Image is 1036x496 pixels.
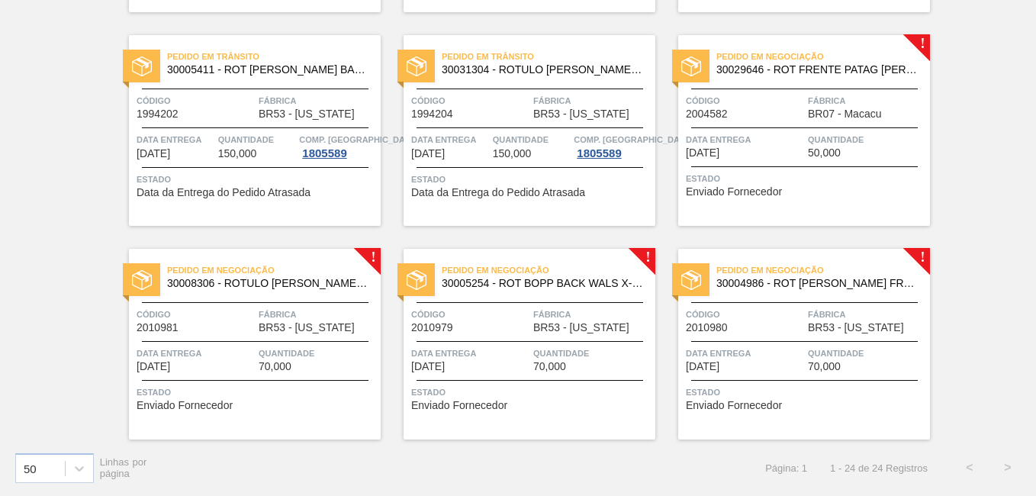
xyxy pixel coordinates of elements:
span: 70,000 [259,361,291,372]
span: 20/08/2025 [137,148,170,159]
img: estado [407,270,426,290]
img: estado [681,270,701,290]
span: Data entrega [137,346,255,361]
span: Comp. Carga [574,132,692,147]
span: Fábrica [808,93,926,108]
img: estado [407,56,426,76]
div: 1805589 [299,147,349,159]
span: 150,000 [493,148,532,159]
span: Fábrica [259,307,377,322]
span: Código [411,307,529,322]
span: BR53 - Colorado [259,108,355,120]
button: > [989,449,1027,487]
a: !estadoPedido em Negociação30004986 - ROT [PERSON_NAME] FRENTE WALS X-WALS 600ML IN65Código201098... [655,249,930,440]
span: 1994202 [137,108,179,120]
span: BR07 - Macacu [808,108,881,120]
img: estado [132,270,152,290]
span: Quantidade [533,346,652,361]
span: Pedido em Negociação [716,49,930,64]
span: Pedido em Trânsito [167,49,381,64]
a: estadoPedido em Trânsito30031304 - ROTULO [PERSON_NAME] PESCOÇO WALS LAGOINHA 600 NIV24Código1994... [381,35,655,226]
span: Quantidade [808,346,926,361]
span: Data entrega [686,346,804,361]
span: Data entrega [137,132,214,147]
span: Fábrica [533,93,652,108]
span: 30005411 - ROT BOPP BACK WALS LAGOINHA 600ML IN65 [167,64,368,76]
span: Página: 1 [765,462,807,474]
span: BR53 - Colorado [533,322,629,333]
span: Pedido em Trânsito [442,49,655,64]
span: Fábrica [808,307,926,322]
span: Código [686,307,804,322]
span: Status [137,385,377,400]
span: Código [137,307,255,322]
span: 03/09/2025 [686,361,719,372]
span: Linhas por página [100,456,147,479]
span: 30031304 - ROTULO BOPP NECK WALS LAGOINHA 600 NIV24 [442,64,643,76]
img: estado [132,56,152,76]
span: Fábrica [259,93,377,108]
button: < [951,449,989,487]
span: Quantidade [493,132,571,147]
a: !estadoPedido em Negociação30029646 - ROT FRENTE PATAG [PERSON_NAME] 355ML NIV24Código2004582Fábr... [655,35,930,226]
span: Enviado Fornecedor [137,400,233,411]
span: Status [411,172,652,187]
span: 2010980 [686,322,728,333]
span: Fábrica [533,307,652,322]
a: Comp. [GEOGRAPHIC_DATA]1805589 [574,132,652,159]
a: estadoPedido em Trânsito30005411 - ROT [PERSON_NAME] BACK WALS LAGOINHA 600ML IN65Código1994202Fá... [106,35,381,226]
span: Status [686,171,926,186]
span: Enviado Fornecedor [686,186,782,198]
span: Pedido em Negociação [167,262,381,278]
span: Data da Entrega do Pedido Atrasada [137,187,310,198]
a: !estadoPedido em Negociação30008306 - ROTULO [PERSON_NAME] PESCOÇO WALS X-WALS 600MLCódigo2010981... [106,249,381,440]
span: Data entrega [411,346,529,361]
span: Enviado Fornecedor [411,400,507,411]
span: Código [137,93,255,108]
div: 1805589 [574,147,624,159]
span: Comp. Carga [299,132,417,147]
img: estado [681,56,701,76]
span: 30029646 - ROT FRONT PATAG WEISS 355ML NIV24 [716,64,918,76]
span: 2004582 [686,108,728,120]
span: 150,000 [218,148,257,159]
span: 2010981 [137,322,179,333]
span: 28/08/2025 [686,147,719,159]
span: 1 - 24 de 24 Registros [830,462,928,474]
span: Enviado Fornecedor [686,400,782,411]
span: BR53 - Colorado [533,108,629,120]
span: Código [686,93,804,108]
div: 50 [24,462,37,475]
span: Pedido em Negociação [442,262,655,278]
span: 50,000 [808,147,841,159]
span: 2010979 [411,322,453,333]
span: Código [411,93,529,108]
span: Data da Entrega do Pedido Atrasada [411,187,585,198]
span: 20/08/2025 [411,148,445,159]
span: 1994204 [411,108,453,120]
span: 03/09/2025 [137,361,170,372]
span: BR53 - Colorado [259,322,355,333]
span: Data entrega [411,132,489,147]
span: Quantidade [808,132,926,147]
span: Quantidade [259,346,377,361]
span: 70,000 [808,361,841,372]
span: 03/09/2025 [411,361,445,372]
span: Status [411,385,652,400]
span: 30008306 - ROTULO BOPP NECK WALS X-WALS 600ML [167,278,368,289]
span: 30005254 - ROT BOPP BACK WALS X-WALS 600ML IN65 [442,278,643,289]
span: Status [686,385,926,400]
a: !estadoPedido em Negociação30005254 - ROT BOPP BACK WALS X-WALS 600ML IN65Código2010979FábricaBR5... [381,249,655,440]
span: Pedido em Negociação [716,262,930,278]
span: BR53 - Colorado [808,322,904,333]
span: Data entrega [686,132,804,147]
span: Quantidade [218,132,296,147]
span: 70,000 [533,361,566,372]
span: 30004986 - ROT BOPP FRONT WALS X-WALS 600ML IN65 [716,278,918,289]
span: Status [137,172,377,187]
a: Comp. [GEOGRAPHIC_DATA]1805589 [299,132,377,159]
